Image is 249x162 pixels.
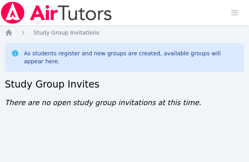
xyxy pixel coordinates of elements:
h2: Study Group Invites [5,78,244,91]
a: Study Group Invitations [33,29,99,37]
nav: Breadcrumb [5,29,244,37]
span: There are no open study group invitations at this time. [5,98,201,107]
span: Study Group Invitations [33,29,99,36]
div: As students register and new groups are created, available groups will appear here. [24,49,238,65]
